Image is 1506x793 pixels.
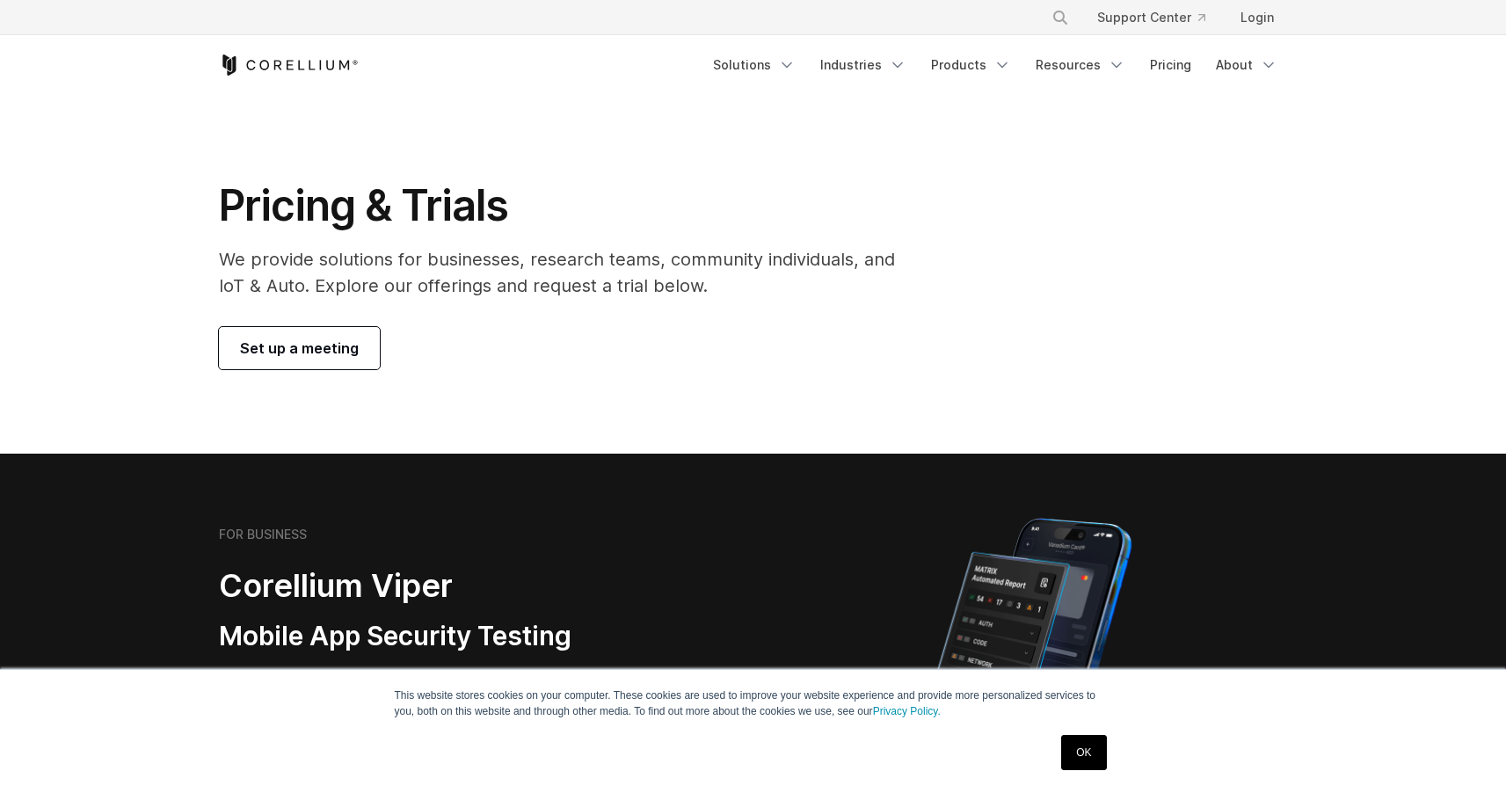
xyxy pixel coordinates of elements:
a: Set up a meeting [219,327,380,369]
a: About [1205,49,1288,81]
a: Industries [810,49,917,81]
span: Set up a meeting [240,338,359,359]
a: Solutions [702,49,806,81]
a: Support Center [1083,2,1219,33]
div: Navigation Menu [1030,2,1288,33]
p: Security pentesting and AppSec teams will love the simplicity of automated report generation comb... [219,667,669,731]
button: Search [1044,2,1076,33]
a: Privacy Policy. [873,705,941,717]
div: Navigation Menu [702,49,1288,81]
a: Login [1226,2,1288,33]
a: Corellium Home [219,55,359,76]
p: This website stores cookies on your computer. These cookies are used to improve your website expe... [395,688,1112,719]
a: Pricing [1139,49,1202,81]
h2: Corellium Viper [219,566,669,606]
a: Products [920,49,1022,81]
p: We provide solutions for businesses, research teams, community individuals, and IoT & Auto. Explo... [219,246,920,299]
h1: Pricing & Trials [219,179,920,232]
a: Resources [1025,49,1136,81]
h3: Mobile App Security Testing [219,620,669,653]
h6: FOR BUSINESS [219,527,307,542]
a: OK [1061,735,1106,770]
